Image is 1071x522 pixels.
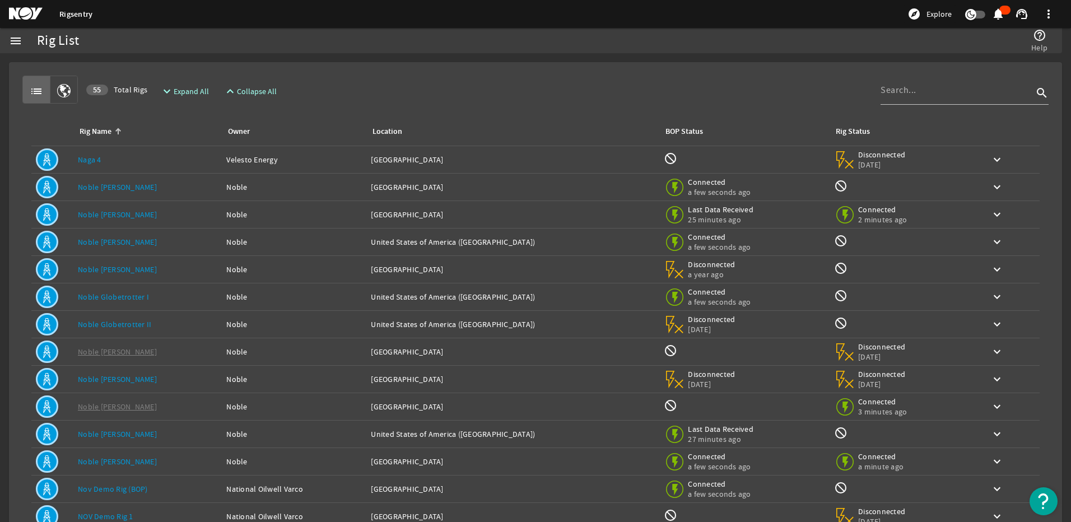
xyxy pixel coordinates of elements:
mat-icon: list [30,85,43,98]
span: Disconnected [688,369,735,379]
mat-icon: menu [9,34,22,48]
mat-icon: Rig Monitoring not available for this rig [834,481,848,495]
mat-icon: Rig Monitoring not available for this rig [834,262,848,275]
span: Help [1031,42,1047,53]
a: NOV Demo Rig 1 [78,511,133,521]
button: more_vert [1035,1,1062,27]
span: Connected [688,451,751,462]
mat-icon: keyboard_arrow_down [990,427,1004,441]
div: Noble [226,209,362,220]
span: 3 minutes ago [858,407,907,417]
div: Rig Status [836,125,870,138]
div: [GEOGRAPHIC_DATA] [371,374,655,385]
span: a few seconds ago [688,462,751,472]
div: United States of America ([GEOGRAPHIC_DATA]) [371,319,655,330]
a: Noble Globetrotter II [78,319,151,329]
div: [GEOGRAPHIC_DATA] [371,181,655,193]
div: [GEOGRAPHIC_DATA] [371,401,655,412]
span: a minute ago [858,462,906,472]
span: [DATE] [688,379,735,389]
div: [GEOGRAPHIC_DATA] [371,209,655,220]
div: Location [371,125,650,138]
div: 55 [86,85,108,95]
div: [GEOGRAPHIC_DATA] [371,511,655,522]
mat-icon: keyboard_arrow_down [990,235,1004,249]
button: Collapse All [219,81,281,101]
span: 27 minutes ago [688,434,753,444]
mat-icon: BOP Monitoring not available for this rig [664,344,677,357]
span: [DATE] [688,324,735,334]
a: Noble [PERSON_NAME] [78,182,157,192]
a: Noble Globetrotter I [78,292,149,302]
span: Connected [688,232,751,242]
div: Noble [226,291,362,302]
div: Noble [226,401,362,412]
span: Expand All [174,86,209,97]
div: United States of America ([GEOGRAPHIC_DATA]) [371,236,655,248]
mat-icon: help_outline [1033,29,1046,42]
span: [DATE] [858,352,906,362]
div: Location [372,125,402,138]
span: 2 minutes ago [858,215,907,225]
span: a few seconds ago [688,242,751,252]
span: Collapse All [237,86,277,97]
span: Connected [688,479,751,489]
a: Rigsentry [59,9,92,20]
span: Disconnected [858,369,906,379]
mat-icon: Rig Monitoring not available for this rig [834,234,848,248]
span: Connected [688,287,751,297]
a: Noble [PERSON_NAME] [78,264,157,274]
div: Noble [226,456,362,467]
div: United States of America ([GEOGRAPHIC_DATA]) [371,291,655,302]
span: a few seconds ago [688,297,751,307]
mat-icon: explore [907,7,921,21]
mat-icon: expand_less [223,85,232,98]
span: Disconnected [858,150,906,160]
div: National Oilwell Varco [226,483,362,495]
mat-icon: BOP Monitoring not available for this rig [664,399,677,412]
div: Rig Name [78,125,213,138]
span: [DATE] [858,379,906,389]
span: Connected [858,204,907,215]
span: Connected [858,397,907,407]
a: Nov Demo Rig (BOP) [78,484,148,494]
span: Total Rigs [86,84,147,95]
mat-icon: Rig Monitoring not available for this rig [834,179,848,193]
button: Expand All [156,81,213,101]
span: Disconnected [858,342,906,352]
span: a year ago [688,269,735,279]
div: Noble [226,428,362,440]
div: National Oilwell Varco [226,511,362,522]
div: Noble [226,346,362,357]
span: Disconnected [858,506,906,516]
span: 25 minutes ago [688,215,753,225]
a: Naga 4 [78,155,101,165]
a: Noble [PERSON_NAME] [78,402,157,412]
div: Noble [226,319,362,330]
mat-icon: keyboard_arrow_down [990,345,1004,358]
span: Connected [858,451,906,462]
mat-icon: keyboard_arrow_down [990,208,1004,221]
div: Rig List [37,35,79,46]
mat-icon: keyboard_arrow_down [990,318,1004,331]
mat-icon: Rig Monitoring not available for this rig [834,289,848,302]
mat-icon: keyboard_arrow_down [990,153,1004,166]
div: Owner [228,125,250,138]
mat-icon: notifications [991,7,1005,21]
a: Noble [PERSON_NAME] [78,374,157,384]
mat-icon: keyboard_arrow_down [990,372,1004,386]
span: Last Data Received [688,204,753,215]
span: a few seconds ago [688,489,751,499]
a: Noble [PERSON_NAME] [78,429,157,439]
mat-icon: keyboard_arrow_down [990,482,1004,496]
span: Disconnected [688,259,735,269]
span: a few seconds ago [688,187,751,197]
mat-icon: expand_more [160,85,169,98]
span: Explore [926,8,952,20]
div: Velesto Energy [226,154,362,165]
mat-icon: BOP Monitoring not available for this rig [664,152,677,165]
div: Noble [226,374,362,385]
mat-icon: keyboard_arrow_down [990,400,1004,413]
div: [GEOGRAPHIC_DATA] [371,483,655,495]
mat-icon: BOP Monitoring not available for this rig [664,509,677,522]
